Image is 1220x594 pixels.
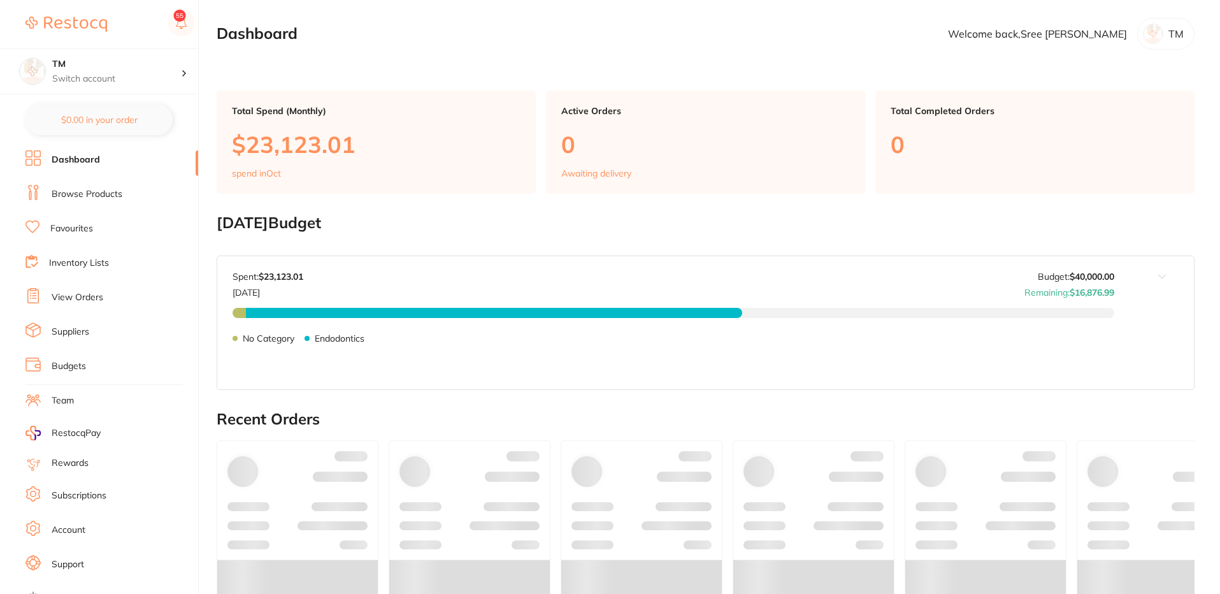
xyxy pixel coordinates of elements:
[25,288,198,322] a: View Orders
[49,257,109,270] a: Inventory Lists
[50,222,93,235] a: Favourites
[52,489,106,502] a: Subscriptions
[25,150,198,185] a: Dashboard
[1024,282,1114,298] p: Remaining:
[1070,271,1114,282] strong: $40,000.00
[52,360,86,373] a: Budgets
[217,91,536,194] a: Total Spend (Monthly)$23,123.01spend inOct
[243,333,294,344] p: No Category
[891,106,1179,116] p: Total Completed Orders
[52,154,100,166] a: Dashboard
[948,28,1127,40] p: Welcome back, Sree [PERSON_NAME]
[25,391,198,426] a: Team
[52,427,101,440] span: RestocqPay
[20,59,45,84] img: TM
[233,272,303,282] p: Spent:
[1168,28,1184,40] p: TM
[52,395,74,407] a: Team
[875,91,1195,194] a: Total Completed Orders0
[52,291,103,304] a: View Orders
[25,521,198,555] a: Account
[25,426,41,440] img: RestocqPay
[25,486,198,521] a: Subscriptions
[25,185,198,219] a: Browse Products
[52,326,89,338] a: Suppliers
[217,25,298,43] h2: Dashboard
[25,105,173,135] button: $0.00 in your order
[561,131,850,157] p: 0
[25,17,107,32] img: Restocq Logo
[25,322,198,357] a: Suppliers
[1038,272,1114,282] p: Budget:
[52,58,181,71] h4: TM
[546,91,865,194] a: Active Orders0Awaiting delivery
[52,73,181,85] p: Switch account
[52,188,122,201] a: Browse Products
[25,254,198,288] a: Inventory Lists
[25,426,101,440] a: RestocqPay
[52,524,85,537] a: Account
[52,558,84,571] a: Support
[1070,287,1114,298] strong: $16,876.99
[52,457,89,470] a: Rewards
[259,271,303,282] strong: $23,123.01
[315,333,364,344] p: Endodontics
[232,106,520,116] p: Total Spend (Monthly)
[25,555,198,590] a: Support
[561,106,850,116] p: Active Orders
[561,168,631,178] p: Awaiting delivery
[232,131,520,157] p: $23,123.01
[891,131,1179,157] p: 0
[232,168,281,178] p: spend in Oct
[25,357,198,391] a: Budgets
[25,219,198,254] a: Favourites
[233,282,303,298] p: [DATE]
[217,214,1195,232] h2: [DATE] Budget
[217,410,1195,428] h2: Recent Orders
